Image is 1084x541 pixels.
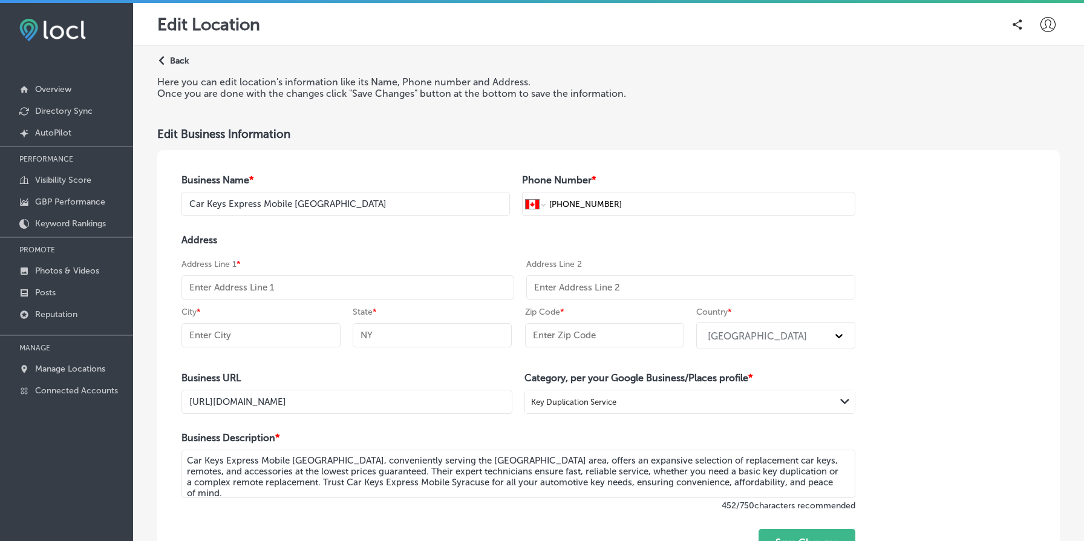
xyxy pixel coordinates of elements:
p: Connected Accounts [35,385,118,396]
p: Manage Locations [35,364,105,374]
label: State [353,307,377,317]
label: City [181,307,201,317]
p: Once you are done with the changes click "Save Changes" button at the bottom to save the informat... [157,88,744,99]
h4: Business URL [181,372,512,384]
p: Visibility Score [35,175,91,185]
h4: Business Name [181,174,510,186]
p: Directory Sync [35,106,93,116]
div: Key Duplication Service [531,398,616,407]
p: Posts [35,287,56,298]
p: Back [170,56,189,66]
div: [GEOGRAPHIC_DATA] [708,330,807,341]
h4: Phone Number [522,174,855,186]
input: Enter Location Name [181,192,510,216]
p: Photos & Videos [35,266,99,276]
h4: Address [181,234,855,246]
label: 452 / 750 characters recommended [181,500,855,511]
input: Enter Zip Code [525,323,684,347]
input: NY [353,323,512,347]
input: Phone number [548,192,852,215]
p: Here you can edit location's information like its Name, Phone number and Address. [157,76,744,88]
h4: Business Description [181,432,855,444]
h4: Category, per your Google Business/Places profile [524,372,855,384]
img: fda3e92497d09a02dc62c9cd864e3231.png [19,19,86,41]
input: Enter Business URL [181,390,512,414]
input: Enter Address Line 1 [181,275,514,300]
label: Country [696,307,732,317]
label: Zip Code [525,307,564,317]
p: Reputation [35,309,77,320]
label: Address Line 2 [526,259,582,269]
p: Edit Location [157,15,260,34]
p: Overview [35,84,71,94]
textarea: Car Keys Express Mobile [GEOGRAPHIC_DATA], conveniently serving the [GEOGRAPHIC_DATA] area, offer... [181,450,855,498]
h3: Edit Business Information [157,127,290,141]
p: Keyword Rankings [35,218,106,229]
p: GBP Performance [35,197,105,207]
label: Address Line 1 [181,259,241,269]
input: Enter City [181,323,341,347]
input: Enter Address Line 2 [526,275,855,300]
p: AutoPilot [35,128,71,138]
